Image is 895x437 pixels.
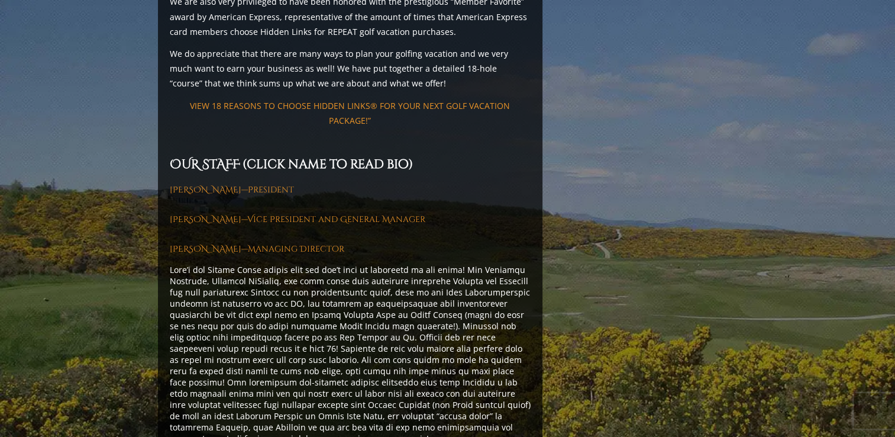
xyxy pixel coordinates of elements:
h2: OUR STAFF (click name to read bio) [170,155,531,175]
a: [PERSON_NAME]—President [170,184,294,195]
p: We do appreciate that there are many ways to plan your golfing vacation and we very much want to ... [170,46,531,91]
a: [PERSON_NAME]—Managing Director [170,243,344,255]
a: [PERSON_NAME]—Vice President and General Manager [170,214,425,225]
a: VIEW 18 REASONS TO CHOOSE HIDDEN LINKS® FOR YOUR NEXT GOLF VACATION PACKAGE!” [190,100,510,126]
